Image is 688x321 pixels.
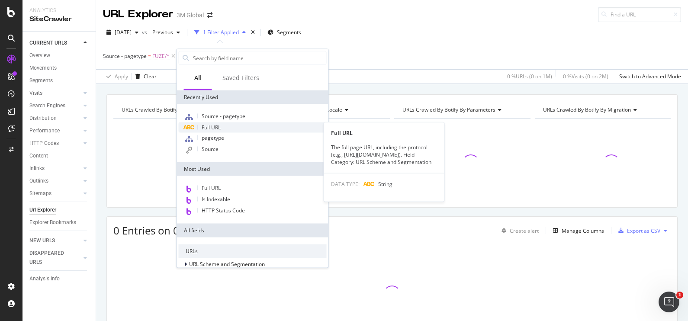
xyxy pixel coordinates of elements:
span: String [378,180,392,187]
span: Is Indexable [202,196,230,203]
a: Movements [29,64,90,73]
button: Switch to Advanced Mode [616,70,681,83]
div: Analytics [29,7,89,14]
span: pagetype [202,134,224,141]
span: 2025 Aug. 24th [115,29,132,36]
div: URLs [179,244,327,258]
div: Sitemaps [29,189,51,198]
span: Source [202,145,219,153]
span: Full URL [202,124,221,131]
div: Create alert [510,227,539,234]
span: = [148,52,151,60]
button: [DATE] [103,26,142,39]
a: Performance [29,126,81,135]
a: Analysis Info [29,274,90,283]
span: URLs Crawled By Botify By locale [262,106,342,113]
div: The full page URL, including the protocol (e.g., [URL][DOMAIN_NAME]). Field Category: URL Scheme ... [324,144,444,166]
button: Previous [149,26,183,39]
button: Export as CSV [615,224,660,238]
div: 1 Filter Applied [203,29,239,36]
div: Segments [29,76,53,85]
div: Inlinks [29,164,45,173]
div: arrow-right-arrow-left [207,12,212,18]
a: Outlinks [29,177,81,186]
span: vs [142,29,149,36]
div: HTTP Codes [29,139,59,148]
div: Movements [29,64,57,73]
span: URLs Crawled By Botify By parameters [402,106,495,113]
div: 0 % Visits ( 0 on 2M ) [563,73,608,80]
input: Search by field name [192,51,326,64]
iframe: Intercom live chat [659,292,679,312]
a: Sitemaps [29,189,81,198]
span: FUZE/* [152,50,170,62]
span: HTTP Status Code [202,207,245,214]
div: Saved Filters [222,74,259,82]
div: All fields [177,224,328,238]
div: URL Explorer [103,7,173,22]
button: Apply [103,70,128,83]
span: 0 Entries on 0 distinct URLs [113,223,245,238]
a: NEW URLS [29,236,81,245]
div: Explorer Bookmarks [29,218,76,227]
a: CURRENT URLS [29,39,81,48]
span: Previous [149,29,173,36]
div: Performance [29,126,60,135]
div: Search Engines [29,101,65,110]
h4: URLs Crawled By Botify By parameters [401,103,523,117]
div: 3M Global [177,11,204,19]
div: SiteCrawler [29,14,89,24]
button: Clear [132,70,157,83]
div: DISAPPEARED URLS [29,249,73,267]
h4: URLs Crawled By Botify By migration [541,103,663,117]
div: Distribution [29,114,57,123]
a: Content [29,151,90,160]
span: Source - pagetype [202,112,245,120]
div: Export as CSV [627,227,660,234]
span: DATA TYPE: [331,180,360,187]
a: Url Explorer [29,205,90,215]
div: Most Used [177,162,328,176]
a: Search Engines [29,101,81,110]
div: Manage Columns [562,227,604,234]
div: Clear [144,73,157,80]
input: Find a URL [598,7,681,22]
div: Switch to Advanced Mode [619,73,681,80]
a: Overview [29,51,90,60]
a: Segments [29,76,90,85]
a: Inlinks [29,164,81,173]
span: Source - pagetype [103,52,147,60]
div: Outlinks [29,177,48,186]
button: Manage Columns [550,225,604,236]
a: Distribution [29,114,81,123]
span: URL Scheme and Segmentation [189,260,265,268]
div: Full URL [324,129,444,137]
a: HTTP Codes [29,139,81,148]
div: Recently Used [177,90,328,104]
span: 1 [676,292,683,299]
a: Explorer Bookmarks [29,218,90,227]
div: Apply [115,73,128,80]
a: DISAPPEARED URLS [29,249,81,267]
a: Visits [29,89,81,98]
span: Full URL [202,184,221,192]
h4: URLs Crawled By Botify By pagetype [120,103,242,117]
div: Url Explorer [29,205,56,215]
button: 1 Filter Applied [191,26,249,39]
div: 0 % URLs ( 0 on 1M ) [507,73,552,80]
div: times [249,28,257,37]
span: URLs Crawled By Botify By migration [543,106,631,113]
button: Segments [264,26,305,39]
div: NEW URLS [29,236,55,245]
div: Overview [29,51,50,60]
span: Segments [277,29,301,36]
div: CURRENT URLS [29,39,67,48]
span: URLs Crawled By Botify By pagetype [122,106,209,113]
button: Create alert [498,224,539,238]
div: Content [29,151,48,160]
div: Visits [29,89,42,98]
div: All [194,74,202,82]
div: Analysis Info [29,274,60,283]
